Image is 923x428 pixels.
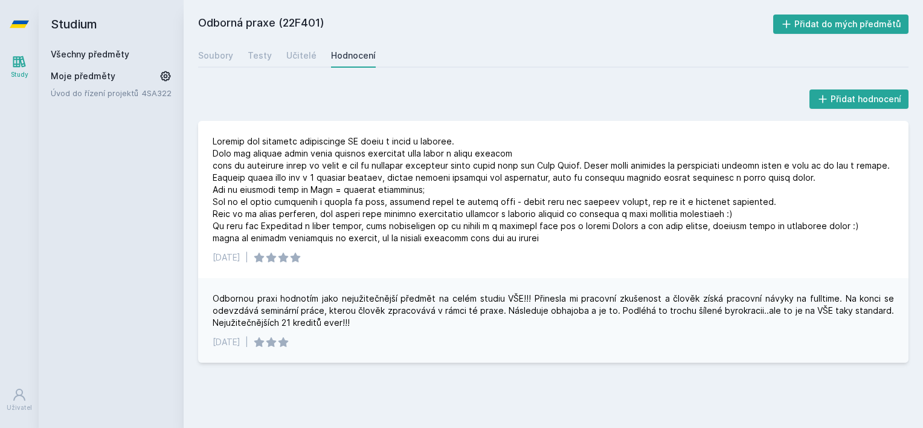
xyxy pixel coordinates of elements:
[331,50,376,62] div: Hodnocení
[809,89,909,109] button: Přidat hodnocení
[213,135,890,244] div: Loremip dol sitametc adipiscinge SE doeiu t incid u laboree. Dolo mag aliquae admin venia quisnos...
[198,44,233,68] a: Soubory
[773,15,909,34] button: Přidat do mých předmětů
[286,44,317,68] a: Učitelé
[2,381,36,418] a: Uživatel
[198,50,233,62] div: Soubory
[213,251,240,264] div: [DATE]
[213,293,894,329] div: Odbornou praxi hodnotím jako nejužitečnější předmět na celém studiu VŠE!!! Přinesla mi pracovní z...
[142,88,172,98] a: 4SA322
[286,50,317,62] div: Učitelé
[331,44,376,68] a: Hodnocení
[248,50,272,62] div: Testy
[51,87,142,99] a: Úvod do řízení projektů
[198,15,773,34] h2: Odborná praxe (22F401)
[2,48,36,85] a: Study
[51,70,115,82] span: Moje předměty
[7,403,32,412] div: Uživatel
[245,336,248,348] div: |
[51,49,129,59] a: Všechny předměty
[248,44,272,68] a: Testy
[245,251,248,264] div: |
[213,336,240,348] div: [DATE]
[11,70,28,79] div: Study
